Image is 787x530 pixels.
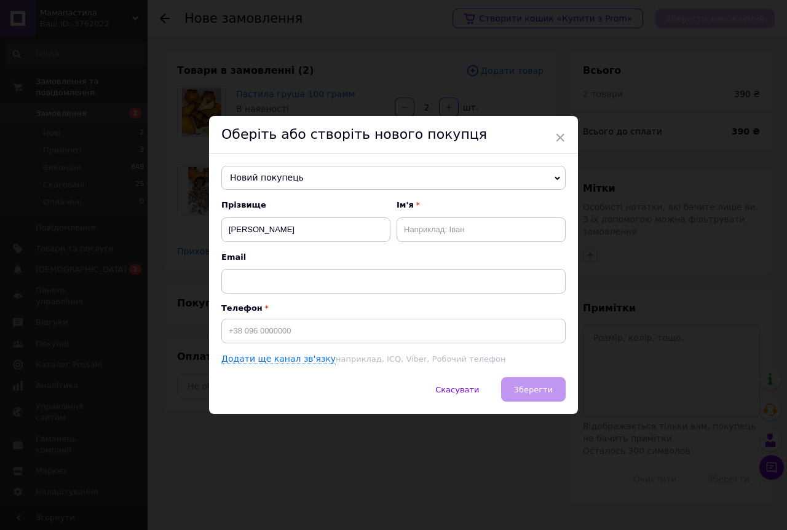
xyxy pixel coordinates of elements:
span: Скасувати [435,385,479,394]
span: × [555,127,566,148]
input: Наприклад: Іван [397,217,566,242]
input: Наприклад: Іванов [221,217,390,242]
input: +38 096 0000000 [221,319,566,343]
a: Додати ще канал зв'язку [221,354,336,364]
span: наприклад, ICQ, Viber, Робочий телефон [336,354,505,364]
span: Прізвище [221,200,390,211]
p: Телефон [221,303,566,313]
div: Оберіть або створіть нового покупця [209,116,578,154]
button: Скасувати [422,377,492,402]
span: Email [221,252,566,263]
span: Новий покупець [221,166,566,190]
span: Ім'я [397,200,566,211]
